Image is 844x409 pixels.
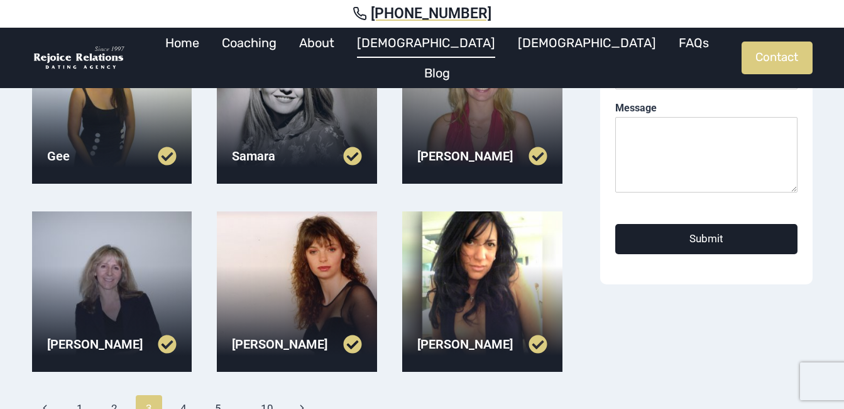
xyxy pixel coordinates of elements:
[413,58,461,88] a: Blog
[288,28,346,58] a: About
[15,5,829,23] a: [PHONE_NUMBER]
[32,45,126,71] img: Rejoice Relations
[211,28,288,58] a: Coaching
[371,5,491,23] span: [PHONE_NUMBER]
[154,28,211,58] a: Home
[615,224,797,254] button: Submit
[133,28,742,88] nav: Primary Navigation
[742,42,813,74] a: Contact
[615,102,797,115] label: Message
[346,28,507,58] a: [DEMOGRAPHIC_DATA]
[667,28,720,58] a: FAQs
[507,28,667,58] a: [DEMOGRAPHIC_DATA]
